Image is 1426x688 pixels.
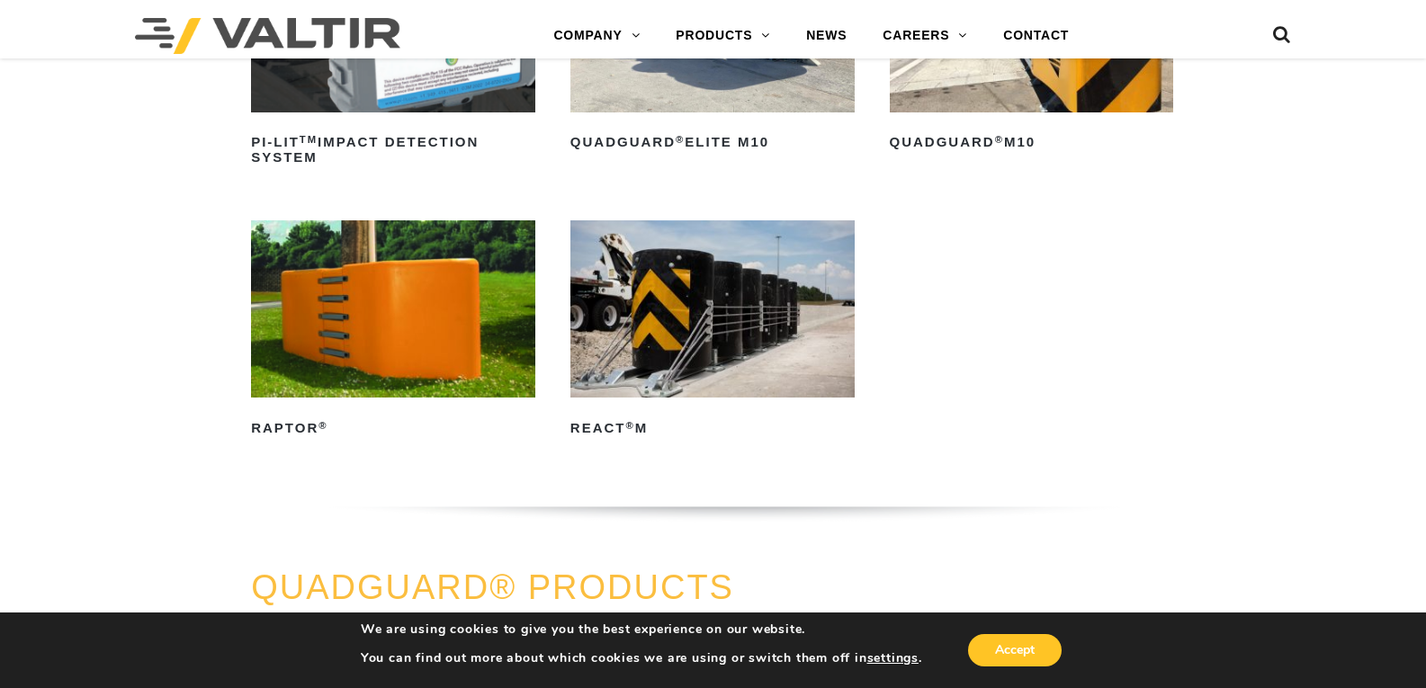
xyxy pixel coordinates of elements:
a: NEWS [788,18,865,54]
p: You can find out more about which cookies we are using or switch them off in . [361,650,922,666]
sup: ® [626,420,635,431]
a: CONTACT [985,18,1087,54]
h2: QuadGuard M10 [890,129,1174,157]
button: Accept [968,634,1062,666]
a: CAREERS [865,18,985,54]
h2: RAPTOR [251,414,535,442]
button: settings [867,650,919,666]
p: We are using cookies to give you the best experience on our website. [361,621,922,638]
a: COMPANY [535,18,658,54]
a: REACT®M [570,220,855,442]
h2: QuadGuard Elite M10 [570,129,855,157]
sup: ® [676,134,685,145]
sup: TM [300,134,318,145]
h2: PI-LIT Impact Detection System [251,129,535,172]
sup: ® [995,134,1004,145]
h2: REACT M [570,414,855,442]
img: Valtir [135,18,400,54]
sup: ® [318,420,327,431]
a: PRODUCTS [658,18,788,54]
a: QUADGUARD® PRODUCTS [251,568,734,606]
a: RAPTOR® [251,220,535,442]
